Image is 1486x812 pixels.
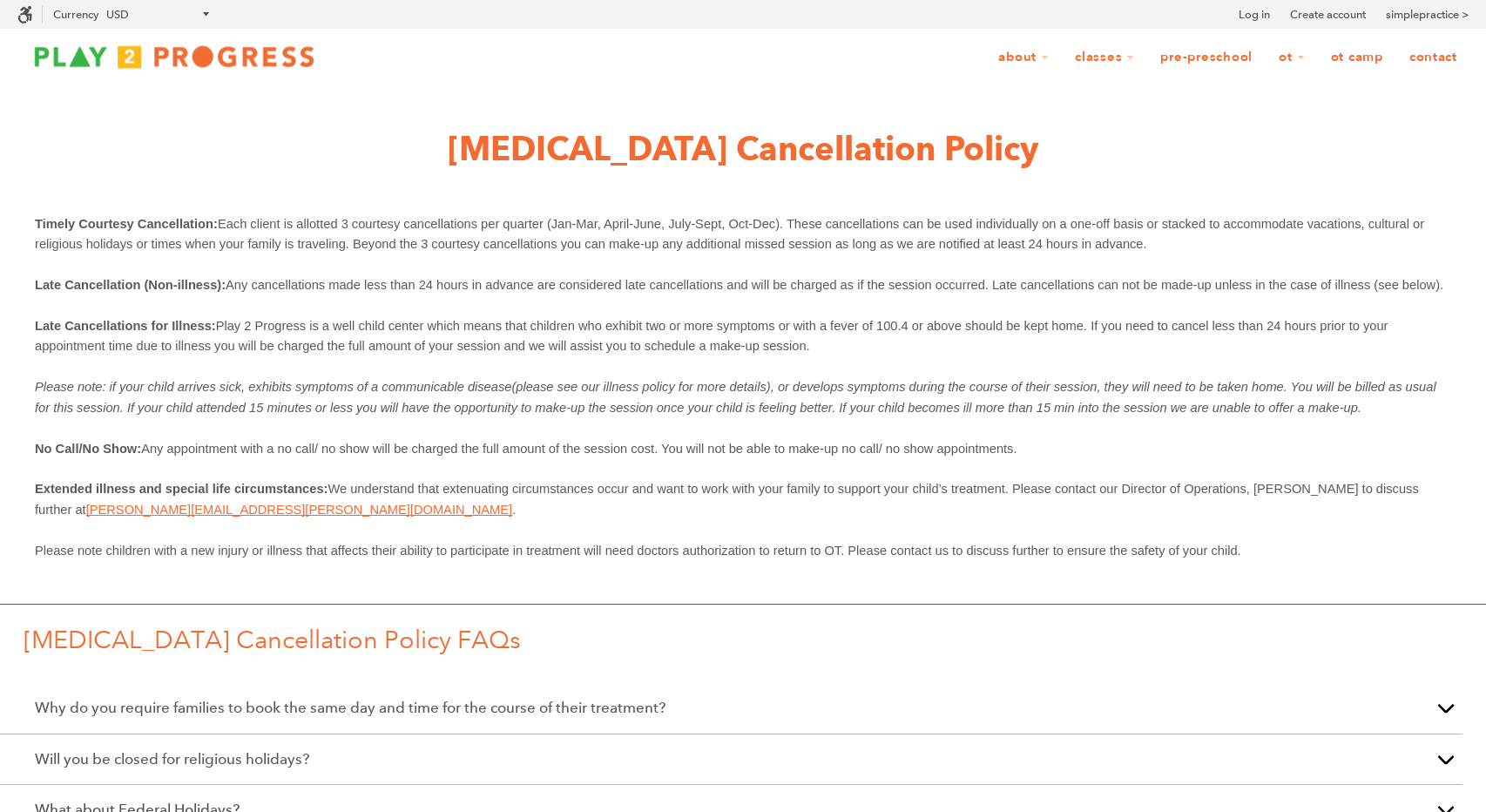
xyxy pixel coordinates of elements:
span: Timely Courtesy Cancellation: [35,217,218,231]
span: We understand that extenuating circumstances occur and want to work with your family to support y... [35,482,1422,516]
span: Each client is allotted 3 courtesy cancellations per quarter (Jan-Mar, April-June, July-Sept, Oct... [35,217,1428,251]
span: Why do you require families to book the same day and time for the course of their treatment? [35,699,666,717]
a: Classes [1064,41,1145,74]
a: [PERSON_NAME][EMAIL_ADDRESS][PERSON_NAME][DOMAIN_NAME] [86,500,512,518]
a: Contact [1398,41,1469,74]
a: Create account [1290,6,1366,24]
span: Please note children with a new injury or illness that affects their ability to participate in tr... [35,544,1241,558]
a: OT [1267,41,1316,74]
a: Log in [1239,6,1270,24]
span: Any appointment with a no call/ no show will be charged the full amount of the session cost. You ... [141,442,1017,456]
a: simplepractice > [1386,6,1469,24]
a: Pre-Preschool [1149,41,1264,74]
span: Will you be closed for religious holidays? [35,750,310,768]
span: Late Cancellations for Illness: [35,319,216,333]
b: [MEDICAL_DATA] Cancellation Policy [448,128,1039,169]
span: Late Cancellation (Non-illness): [35,278,226,292]
h1: [MEDICAL_DATA] Cancellation Policy FAQs [24,622,1486,657]
a: About [987,41,1060,74]
span: Any cancellations made less than 24 hours in advance are considered late cancellations and will b... [226,278,1443,292]
span: [PERSON_NAME][EMAIL_ADDRESS][PERSON_NAME][DOMAIN_NAME] [86,503,512,517]
span: No Call/No Show: [35,442,141,456]
span: Please note: if your child arrives sick, exhibits symptoms of a communicable disease [35,380,511,394]
span: , or develops symptoms during the course of their session, they will need to be taken home. You w... [35,380,1440,414]
label: Currency [53,8,98,21]
span: (please see our illness policy for more details) [511,380,770,394]
span: . [512,503,516,517]
span: Extended illness and special life circumstances: [35,482,328,496]
a: OT Camp [1320,41,1395,74]
img: Play2Progress logo [17,39,331,74]
span: Play 2 Progress is a well child center which means that children who exhibit two or more symptoms... [35,319,1392,353]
